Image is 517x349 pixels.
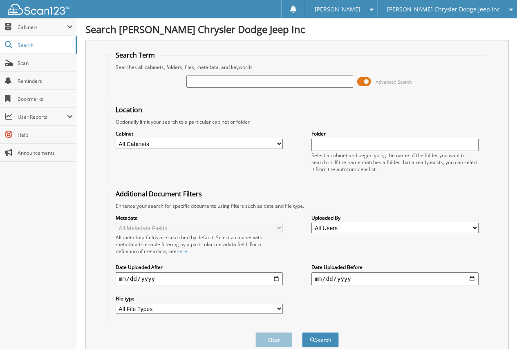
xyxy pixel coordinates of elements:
[116,264,283,271] label: Date Uploaded After
[8,4,69,15] img: scan123-logo-white.svg
[18,60,73,67] span: Scan
[18,149,73,156] span: Announcements
[112,118,483,125] div: Optionally limit your search to a particular cabinet or folder
[302,332,339,347] button: Search
[116,214,283,221] label: Metadata
[387,7,500,12] span: [PERSON_NAME] Chrysler Dodge Jeep Inc
[311,264,479,271] label: Date Uploaded Before
[311,214,479,221] label: Uploaded By
[112,51,159,60] legend: Search Term
[311,130,479,137] label: Folder
[18,96,73,102] span: Bookmarks
[311,272,479,285] input: end
[18,24,67,31] span: Cabinets
[18,78,73,84] span: Reminders
[112,64,483,71] div: Searches all cabinets, folders, files, metadata, and keywords
[177,248,187,255] a: here
[112,202,483,209] div: Enhance your search for specific documents using filters such as date and file type.
[116,130,283,137] label: Cabinet
[255,332,292,347] button: Clear
[311,152,479,173] div: Select a cabinet and begin typing the name of the folder you want to search in. If the name match...
[112,189,206,198] legend: Additional Document Filters
[315,7,360,12] span: [PERSON_NAME]
[18,42,72,49] span: Search
[376,79,412,85] span: Advanced Search
[116,295,283,302] label: File type
[116,272,283,285] input: start
[18,113,67,120] span: User Reports
[85,22,509,36] h1: Search [PERSON_NAME] Chrysler Dodge Jeep Inc
[116,234,283,255] div: All metadata fields are searched by default. Select a cabinet with metadata to enable filtering b...
[112,105,146,114] legend: Location
[18,131,73,138] span: Help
